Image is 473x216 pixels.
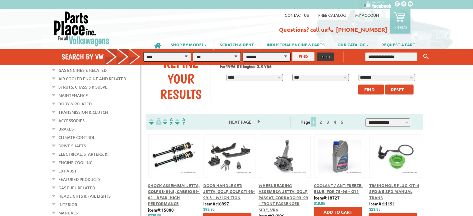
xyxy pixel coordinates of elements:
[58,83,110,91] a: Struts, Chassis & Suspe...
[164,39,213,50] a: SHOP BY MODEL
[369,207,381,212] span: $23.95
[375,39,421,50] a: REQUEST A PART
[223,117,258,126] span: Next Page
[321,54,331,59] span: RESET
[58,184,95,192] a: Gas Fuel Related
[369,201,395,206] b: item#:
[317,53,334,61] button: RESET
[325,119,331,125] a: 3
[421,52,431,62] button: Keyword Search
[162,118,174,125] img: Sort by Headline
[151,55,211,102] div: Refine Your Results
[203,183,255,200] a: Door Handle Set: Jetta, Golf, Golf GTI 93-99.5 - w/ Ignition
[355,12,381,18] a: My Account
[314,183,363,194] a: Coolant / Antifreeze: Blue, for 75-96 - G11
[385,85,414,94] button: Reset
[58,159,93,167] a: Engine Cooling
[58,100,92,108] a: Body & Related
[314,201,325,206] span: $19.95
[161,207,174,213] u: 15080
[58,192,111,200] a: Headlights & Tail Lights
[220,63,226,69] span: For
[285,12,309,18] a: Contact us
[391,87,404,92] span: Reset
[53,11,110,47] img: Parts Place Inc!
[324,209,352,215] span: Add to Cart
[203,207,215,212] span: $99.95
[203,201,229,206] b: item#:
[393,25,407,30] p: 0 items
[62,52,147,61] h4: Search by VW
[174,118,186,125] img: Sort by Sales Rank
[318,119,324,125] a: 2
[369,183,419,200] a: Timing Hole Plug Kit: 4 Spd & 5 Spd Manual Trans
[149,118,162,125] img: filterpricelow.svg
[220,63,419,69] h2: 1996 GTI
[390,9,411,34] a: 0 items
[58,91,88,99] a: Maintenance
[148,207,174,213] b: item#:
[223,119,258,125] a: Next Page
[58,175,100,183] a: Featured Products
[332,119,338,125] a: 4
[58,125,74,133] a: Brakes
[318,12,346,18] a: Free Catalog
[292,52,315,61] button: FIND
[243,63,272,69] span: Engine: 2.8 VR6
[58,75,126,83] a: Air Cooled Engine and Related
[58,150,110,158] a: Electrical, Starters, &...
[339,119,345,125] a: 5
[148,183,200,206] a: Shock Assembly: Jetta, Golf 93-99.5, Cabrio 99-02 - Rear, High Performance
[58,200,77,209] a: Interior
[331,39,375,50] a: OUR CATALOG
[214,39,260,50] a: SCRATCH & DENT
[314,195,340,200] b: item#:
[58,117,85,125] a: Accessories
[383,201,395,206] u: 11191
[364,87,374,92] span: Find
[58,142,86,150] a: Drive Shafts
[58,66,107,74] a: Gas Engines & Related
[311,117,316,126] span: 1
[260,39,331,50] a: INDUSTRIAL ENGINE & PARTS
[217,201,229,206] u: 16997
[327,195,340,200] u: 18727
[290,117,356,127] div: Page
[259,183,308,212] a: Wheel Bearing Assembly: Jetta, Golf, Passat, Corrado 93-99 - Front Passenger Side, VR6
[58,108,108,116] a: Transmission & Clutch
[58,167,77,175] a: Exhaust
[358,85,384,94] button: Find
[58,133,95,141] a: Climate Control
